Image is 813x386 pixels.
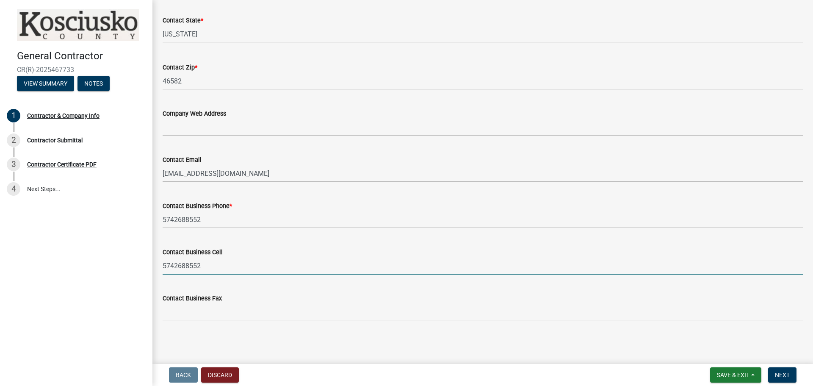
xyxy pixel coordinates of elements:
button: View Summary [17,76,74,91]
label: Contact Email [163,157,202,163]
span: Save & Exit [717,372,749,378]
div: 3 [7,158,20,171]
span: Back [176,372,191,378]
div: Contractor Submittal [27,137,83,143]
wm-modal-confirm: Notes [77,81,110,87]
button: Notes [77,76,110,91]
label: Contact Business Phone [163,203,232,209]
button: Save & Exit [710,367,761,383]
div: 1 [7,109,20,122]
button: Back [169,367,198,383]
span: CR(R)-2025467733 [17,66,135,74]
span: Next [775,372,790,378]
button: Next [768,367,796,383]
div: 4 [7,182,20,196]
div: Contractor & Company Info [27,113,100,119]
div: 2 [7,133,20,147]
button: Discard [201,367,239,383]
img: Kosciusko County, Indiana [17,9,139,41]
label: Contact Business Fax [163,296,222,302]
label: Contact Business Cell [163,250,223,255]
div: Contractor Certificate PDF [27,161,97,167]
h4: General Contractor [17,50,146,62]
label: Company Web Address [163,111,226,117]
label: Contact State [163,18,203,24]
label: Contact Zip [163,65,197,71]
wm-modal-confirm: Summary [17,81,74,87]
